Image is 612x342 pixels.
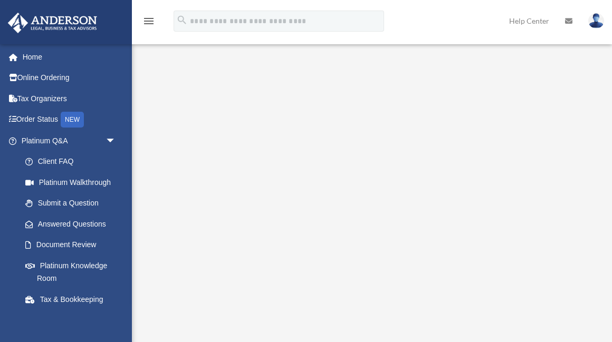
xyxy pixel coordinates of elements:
a: Home [7,46,132,67]
img: User Pic [588,13,604,28]
a: Client FAQ [15,151,132,172]
a: Document Review [15,234,132,256]
div: NEW [61,112,84,128]
a: Platinum Walkthrough [15,172,127,193]
span: arrow_drop_down [106,130,127,152]
a: Submit a Question [15,193,132,214]
a: Online Ordering [7,67,132,89]
i: search [176,14,188,26]
img: Anderson Advisors Platinum Portal [5,13,100,33]
a: Platinum Knowledge Room [15,255,132,289]
a: Answered Questions [15,213,132,234]
i: menu [142,15,155,27]
a: Order StatusNEW [7,109,132,131]
a: Tax Organizers [7,88,132,109]
a: Platinum Q&Aarrow_drop_down [7,130,132,151]
iframe: <span data-mce-type="bookmark" style="display: inline-block; width: 0px; overflow: hidden; line-h... [142,55,599,309]
a: menu [142,18,155,27]
a: Tax & Bookkeeping Packages [15,289,132,323]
